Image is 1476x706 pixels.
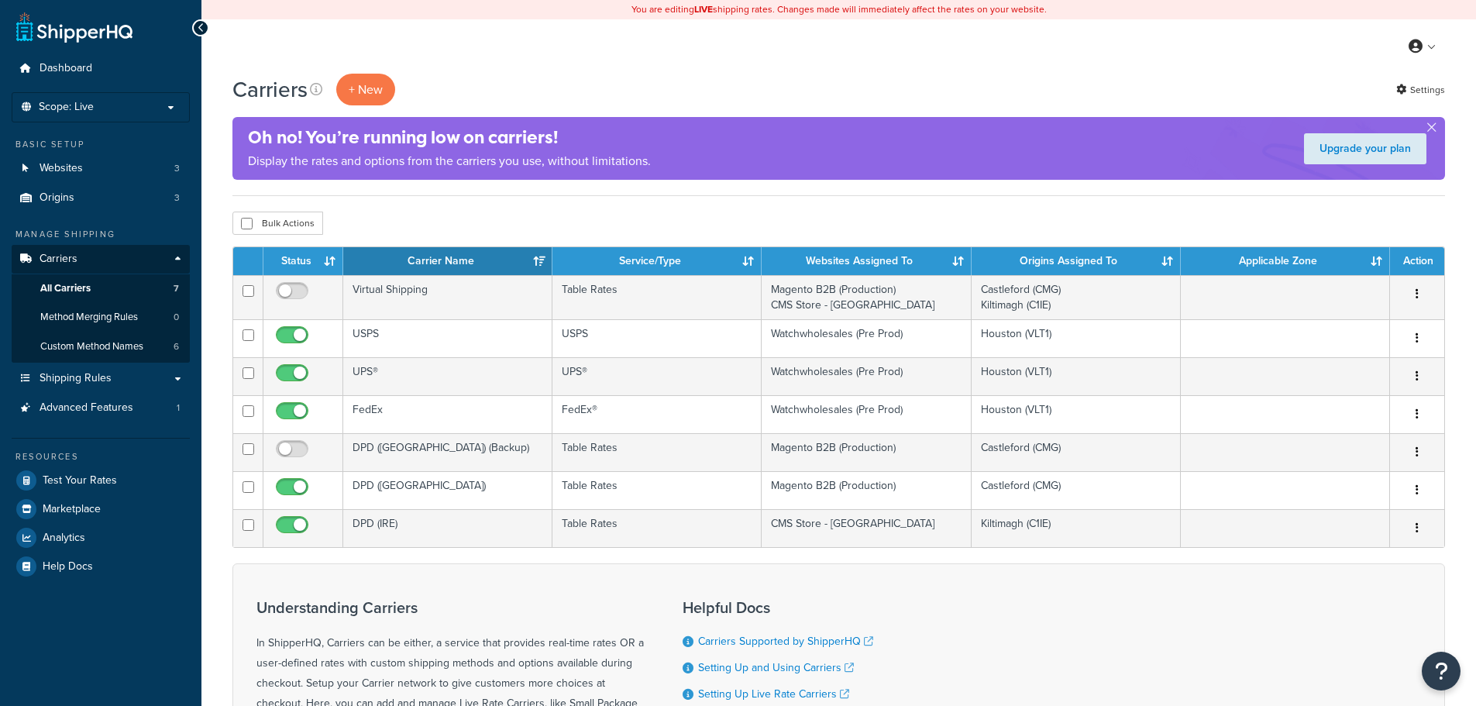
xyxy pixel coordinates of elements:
[12,54,190,83] a: Dashboard
[256,599,644,616] h3: Understanding Carriers
[972,275,1181,319] td: Castleford (CMG) Kiltimagh (C1IE)
[40,311,138,324] span: Method Merging Rules
[552,433,762,471] td: Table Rates
[40,162,83,175] span: Websites
[698,633,873,649] a: Carriers Supported by ShipperHQ
[174,282,179,295] span: 7
[762,471,971,509] td: Magento B2B (Production)
[12,332,190,361] a: Custom Method Names 6
[1304,133,1426,164] a: Upgrade your plan
[174,340,179,353] span: 6
[343,275,552,319] td: Virtual Shipping
[12,184,190,212] a: Origins 3
[12,228,190,241] div: Manage Shipping
[40,340,143,353] span: Custom Method Names
[174,311,179,324] span: 0
[232,74,308,105] h1: Carriers
[972,247,1181,275] th: Origins Assigned To: activate to sort column ascending
[232,212,323,235] button: Bulk Actions
[698,686,849,702] a: Setting Up Live Rate Carriers
[12,303,190,332] li: Method Merging Rules
[552,275,762,319] td: Table Rates
[762,433,971,471] td: Magento B2B (Production)
[248,150,651,172] p: Display the rates and options from the carriers you use, without limitations.
[40,282,91,295] span: All Carriers
[343,433,552,471] td: DPD ([GEOGRAPHIC_DATA]) (Backup)
[43,532,85,545] span: Analytics
[762,275,971,319] td: Magento B2B (Production) CMS Store - [GEOGRAPHIC_DATA]
[12,303,190,332] a: Method Merging Rules 0
[972,357,1181,395] td: Houston (VLT1)
[12,553,190,580] a: Help Docs
[972,319,1181,357] td: Houston (VLT1)
[12,495,190,523] a: Marketplace
[12,394,190,422] a: Advanced Features 1
[762,395,971,433] td: Watchwholesales (Pre Prod)
[552,357,762,395] td: UPS®
[762,319,971,357] td: Watchwholesales (Pre Prod)
[16,12,132,43] a: ShipperHQ Home
[762,357,971,395] td: Watchwholesales (Pre Prod)
[12,245,190,274] a: Carriers
[698,660,854,676] a: Setting Up and Using Carriers
[12,245,190,363] li: Carriers
[343,395,552,433] td: FedEx
[552,319,762,357] td: USPS
[40,401,133,415] span: Advanced Features
[343,247,552,275] th: Carrier Name: activate to sort column ascending
[972,509,1181,547] td: Kiltimagh (C1IE)
[1396,79,1445,101] a: Settings
[762,247,971,275] th: Websites Assigned To: activate to sort column ascending
[343,319,552,357] td: USPS
[12,138,190,151] div: Basic Setup
[552,395,762,433] td: FedEx®
[343,471,552,509] td: DPD ([GEOGRAPHIC_DATA])
[43,474,117,487] span: Test Your Rates
[694,2,713,16] b: LIVE
[174,191,180,205] span: 3
[12,524,190,552] a: Analytics
[174,162,180,175] span: 3
[12,154,190,183] a: Websites 3
[40,372,112,385] span: Shipping Rules
[343,357,552,395] td: UPS®
[972,471,1181,509] td: Castleford (CMG)
[972,395,1181,433] td: Houston (VLT1)
[12,394,190,422] li: Advanced Features
[336,74,395,105] button: + New
[263,247,343,275] th: Status: activate to sort column ascending
[43,560,93,573] span: Help Docs
[762,509,971,547] td: CMS Store - [GEOGRAPHIC_DATA]
[343,509,552,547] td: DPD (IRE)
[39,101,94,114] span: Scope: Live
[12,332,190,361] li: Custom Method Names
[40,253,77,266] span: Carriers
[12,154,190,183] li: Websites
[177,401,180,415] span: 1
[12,274,190,303] a: All Carriers 7
[1390,247,1444,275] th: Action
[12,450,190,463] div: Resources
[552,509,762,547] td: Table Rates
[972,433,1181,471] td: Castleford (CMG)
[40,191,74,205] span: Origins
[12,184,190,212] li: Origins
[12,274,190,303] li: All Carriers
[1181,247,1390,275] th: Applicable Zone: activate to sort column ascending
[1422,652,1461,691] button: Open Resource Center
[683,599,885,616] h3: Helpful Docs
[40,62,92,75] span: Dashboard
[552,471,762,509] td: Table Rates
[12,364,190,393] a: Shipping Rules
[552,247,762,275] th: Service/Type: activate to sort column ascending
[43,503,101,516] span: Marketplace
[248,125,651,150] h4: Oh no! You’re running low on carriers!
[12,467,190,494] a: Test Your Rates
